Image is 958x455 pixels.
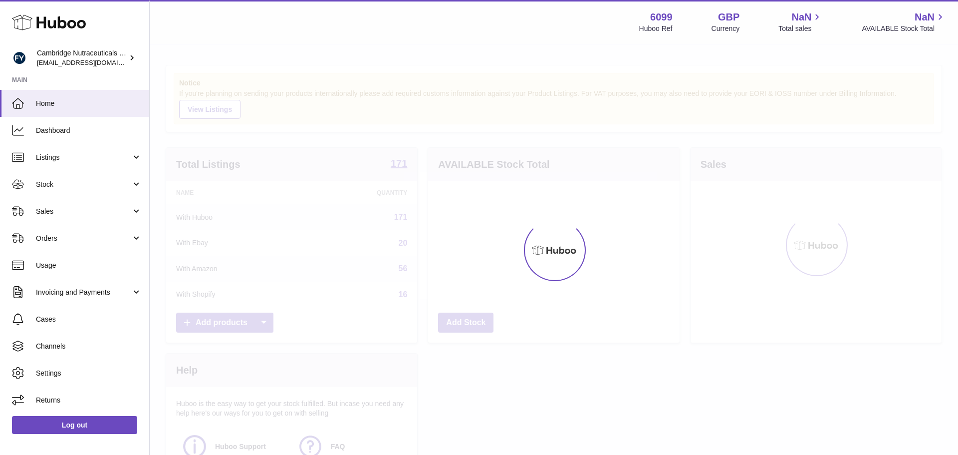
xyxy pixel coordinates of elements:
[36,234,131,243] span: Orders
[639,24,673,33] div: Huboo Ref
[37,48,127,67] div: Cambridge Nutraceuticals Ltd
[778,24,823,33] span: Total sales
[36,369,142,378] span: Settings
[36,153,131,162] span: Listings
[36,261,142,270] span: Usage
[718,10,739,24] strong: GBP
[36,99,142,108] span: Home
[36,207,131,216] span: Sales
[862,24,946,33] span: AVAILABLE Stock Total
[12,416,137,434] a: Log out
[778,10,823,33] a: NaN Total sales
[791,10,811,24] span: NaN
[37,58,147,66] span: [EMAIL_ADDRESS][DOMAIN_NAME]
[36,342,142,351] span: Channels
[12,50,27,65] img: internalAdmin-6099@internal.huboo.com
[915,10,935,24] span: NaN
[712,24,740,33] div: Currency
[36,126,142,135] span: Dashboard
[862,10,946,33] a: NaN AVAILABLE Stock Total
[36,288,131,297] span: Invoicing and Payments
[36,315,142,324] span: Cases
[36,396,142,405] span: Returns
[36,180,131,189] span: Stock
[650,10,673,24] strong: 6099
